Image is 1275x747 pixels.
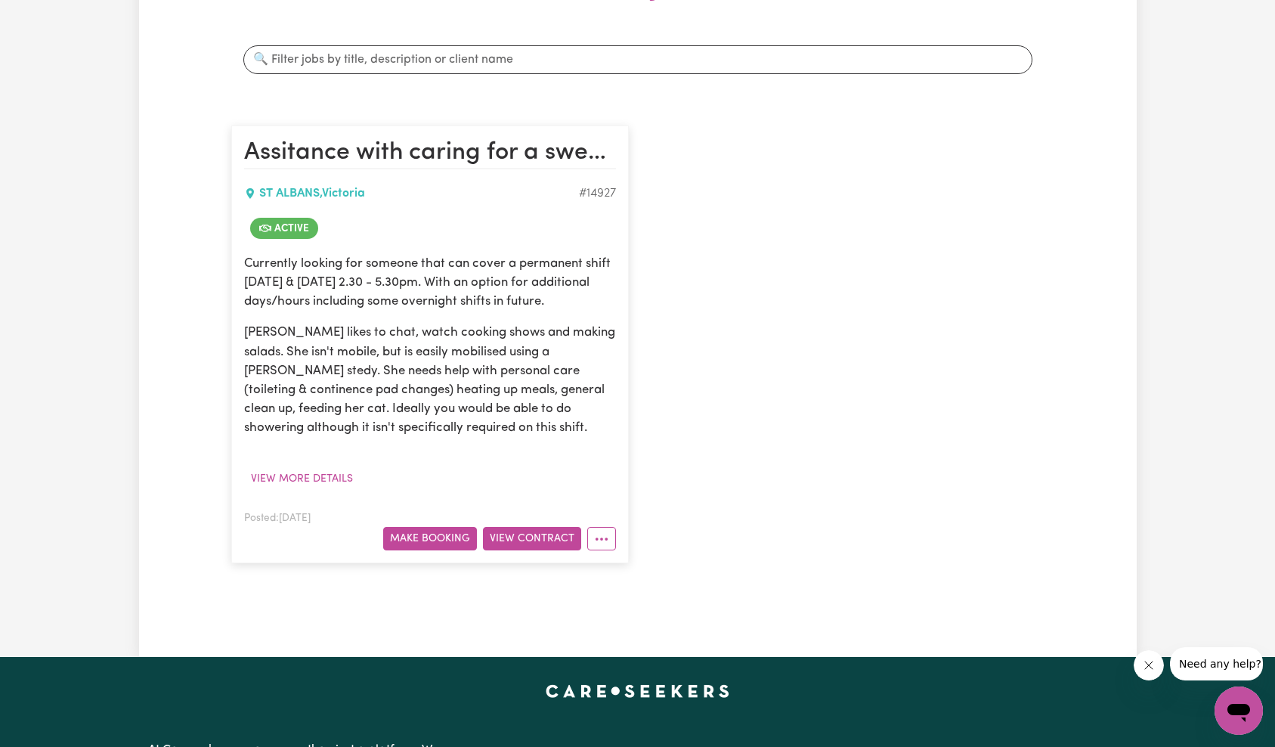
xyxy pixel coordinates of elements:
[483,527,581,550] button: View Contract
[244,467,360,491] button: View more details
[587,527,616,550] button: More options
[546,684,729,696] a: Careseekers home page
[579,184,616,203] div: Job ID #14927
[244,323,616,437] p: [PERSON_NAME] likes to chat, watch cooking shows and making salads. She isn't mobile, but is easi...
[250,218,318,239] span: Job is active
[1134,650,1164,680] iframe: Close message
[244,513,311,523] span: Posted: [DATE]
[244,254,616,312] p: Currently looking for someone that can cover a permanent shift [DATE] & [DATE] 2.30 - 5.30pm. Wit...
[243,45,1032,74] input: 🔍 Filter jobs by title, description or client name
[244,184,579,203] div: ST ALBANS , Victoria
[244,138,616,169] h2: Assitance with caring for a sweet 93y/old.
[383,527,477,550] button: Make Booking
[1170,647,1263,680] iframe: Message from company
[1215,687,1263,735] iframe: Button to launch messaging window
